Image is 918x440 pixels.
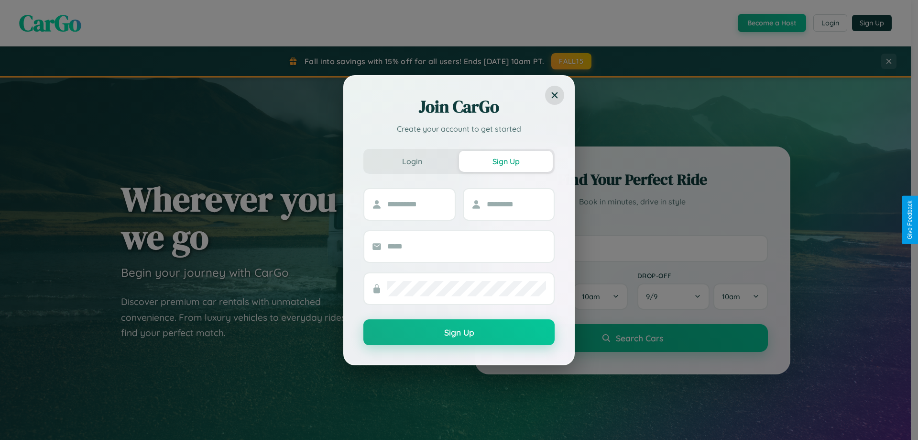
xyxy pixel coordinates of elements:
p: Create your account to get started [363,123,555,135]
button: Login [365,151,459,172]
h2: Join CarGo [363,95,555,118]
button: Sign Up [459,151,553,172]
button: Sign Up [363,319,555,345]
div: Give Feedback [907,201,913,239]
